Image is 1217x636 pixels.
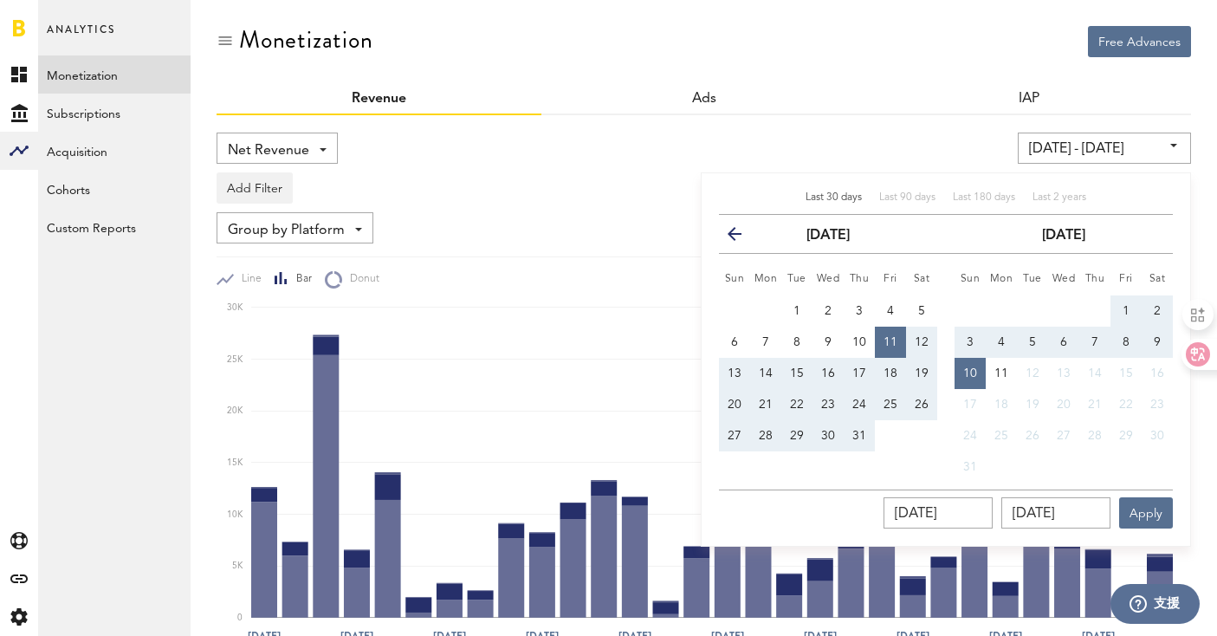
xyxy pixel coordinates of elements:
button: 6 [1048,327,1079,358]
button: 23 [812,389,844,420]
small: Tuesday [787,274,806,284]
button: 17 [955,389,986,420]
button: Add Filter [217,172,293,204]
span: 6 [731,336,738,348]
button: 28 [750,420,781,451]
span: Last 2 years [1033,192,1086,203]
span: 17 [852,367,866,380]
button: 2 [812,295,844,327]
span: 24 [852,399,866,411]
small: Sunday [961,274,981,284]
text: 0 [237,613,243,622]
span: 2 [1154,305,1161,317]
button: 11 [875,327,906,358]
span: 21 [759,399,773,411]
text: 25K [227,355,243,364]
button: 15 [1110,358,1142,389]
span: 28 [1088,430,1102,442]
button: 12 [906,327,937,358]
a: Monetization [38,55,191,94]
span: 7 [1091,336,1098,348]
iframe: 開啟您可用於找到更多資訊的 Widget [1110,584,1200,627]
button: 28 [1079,420,1110,451]
span: 25 [884,399,897,411]
button: 17 [844,358,875,389]
a: Acquisition [38,132,191,170]
span: 14 [1088,367,1102,380]
input: __/__/____ [884,497,993,529]
span: 16 [821,367,835,380]
button: 18 [875,358,906,389]
span: 5 [1029,336,1036,348]
text: 20K [227,407,243,416]
small: Thursday [1085,274,1105,284]
span: 9 [825,336,832,348]
span: 20 [1057,399,1071,411]
span: 17 [963,399,977,411]
span: 15 [790,367,804,380]
span: 11 [884,336,897,348]
span: 23 [821,399,835,411]
span: 29 [1119,430,1133,442]
span: 29 [790,430,804,442]
button: 9 [812,327,844,358]
span: 10 [852,336,866,348]
span: Net Revenue [228,136,309,165]
button: 13 [1048,358,1079,389]
small: Saturday [1149,274,1166,284]
span: 1 [793,305,800,317]
span: 8 [1123,336,1130,348]
span: Last 30 days [806,192,862,203]
button: 20 [1048,389,1079,420]
span: 24 [963,430,977,442]
button: 3 [955,327,986,358]
button: 21 [750,389,781,420]
button: 1 [781,295,812,327]
a: Cohorts [38,170,191,208]
a: Subscriptions [38,94,191,132]
small: Thursday [850,274,870,284]
span: 6 [1060,336,1067,348]
button: 7 [1079,327,1110,358]
span: 10 [963,367,977,380]
span: Donut [342,272,379,287]
button: 25 [875,389,906,420]
span: 31 [852,430,866,442]
a: Custom Reports [38,208,191,246]
span: 16 [1150,367,1164,380]
a: IAP [1019,92,1039,106]
span: 5 [918,305,925,317]
button: 11 [986,358,1017,389]
button: 23 [1142,389,1173,420]
button: 10 [955,358,986,389]
button: 30 [812,420,844,451]
span: Last 90 days [879,192,935,203]
small: Friday [1119,274,1133,284]
button: 24 [844,389,875,420]
span: Analytics [47,19,115,55]
span: 4 [998,336,1005,348]
button: 24 [955,420,986,451]
span: Ads [692,92,716,106]
text: 10K [227,510,243,519]
button: 8 [781,327,812,358]
button: 16 [812,358,844,389]
button: 30 [1142,420,1173,451]
span: 28 [759,430,773,442]
span: 12 [915,336,929,348]
button: 27 [719,420,750,451]
button: 18 [986,389,1017,420]
small: Sunday [725,274,745,284]
button: 10 [844,327,875,358]
span: 4 [887,305,894,317]
button: 29 [781,420,812,451]
span: 7 [762,336,769,348]
small: Monday [990,274,1013,284]
input: __/__/____ [1001,497,1110,529]
div: Monetization [239,26,373,54]
span: 25 [994,430,1008,442]
text: 15K [227,458,243,467]
button: 14 [750,358,781,389]
span: 26 [915,399,929,411]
